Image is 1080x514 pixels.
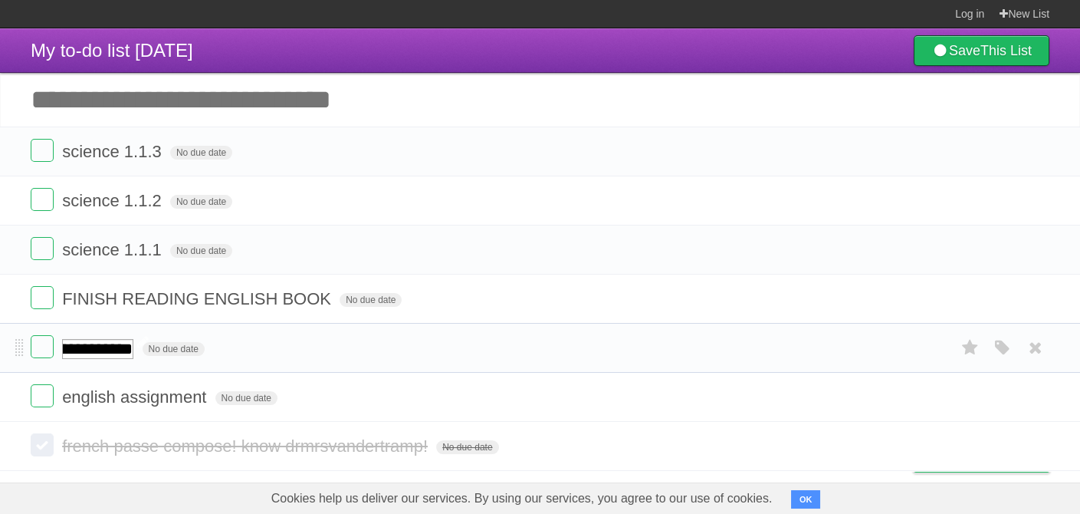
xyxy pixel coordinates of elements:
span: My to-do list [DATE] [31,40,193,61]
span: No due date [170,146,232,160]
button: OK [791,490,821,509]
a: SaveThis List [914,35,1049,66]
label: Done [31,335,54,358]
label: Done [31,286,54,309]
span: No due date [170,244,232,258]
span: science 1.1.1 [62,240,166,259]
span: No due date [215,391,277,405]
span: science 1.1.3 [62,142,166,161]
label: Done [31,188,54,211]
span: No due date [340,293,402,307]
span: Buy me a coffee [946,445,1042,472]
span: french passe compose! know drmrsvandertramp! [62,437,432,456]
label: Done [31,139,54,162]
label: Done [31,433,54,456]
label: Done [31,237,54,260]
span: No due date [436,440,498,454]
label: Done [31,384,54,407]
span: Cookies help us deliver our services. By using our services, you agree to our use of cookies. [256,483,788,514]
span: No due date [170,195,232,209]
span: No due date [143,342,205,356]
span: FINISH READING ENGLISH BOOK [62,289,335,308]
label: Star task [956,335,985,361]
span: science 1.1.2 [62,191,166,210]
span: english assignment [62,387,210,407]
b: This List [980,43,1032,58]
